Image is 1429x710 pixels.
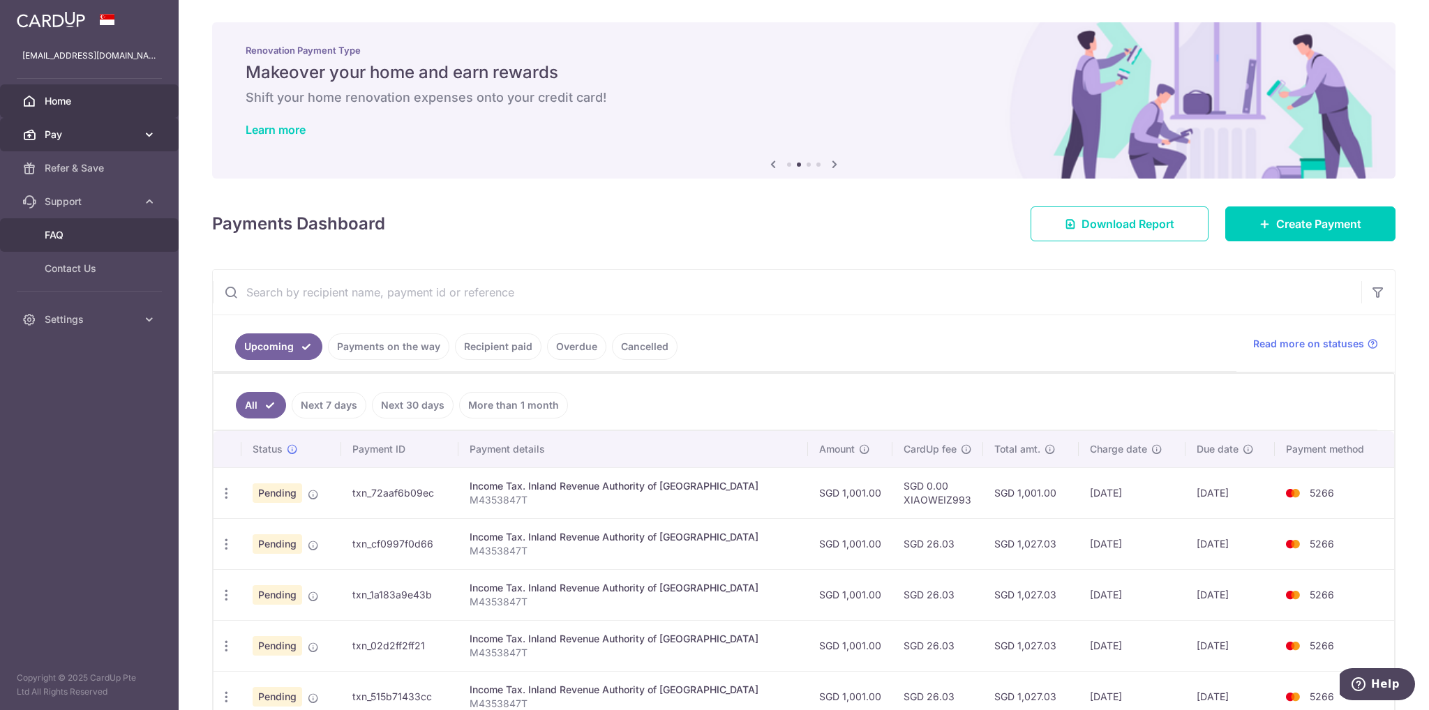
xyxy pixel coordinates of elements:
[983,569,1078,620] td: SGD 1,027.03
[341,518,458,569] td: txn_cf0997f0d66
[45,262,137,275] span: Contact Us
[612,333,678,360] a: Cancelled
[341,620,458,671] td: txn_02d2ff2ff21
[1079,518,1185,569] td: [DATE]
[236,392,286,418] a: All
[808,569,892,620] td: SGD 1,001.00
[213,270,1361,315] input: Search by recipient name, payment id or reference
[22,49,156,63] p: [EMAIL_ADDRESS][DOMAIN_NAME]
[470,646,798,660] p: M4353847T
[1279,485,1307,501] img: Bank Card
[1275,431,1394,467] th: Payment method
[1185,620,1275,671] td: [DATE]
[45,195,137,209] span: Support
[458,431,809,467] th: Payment details
[808,518,892,569] td: SGD 1,001.00
[246,61,1362,84] h5: Makeover your home and earn rewards
[17,11,85,28] img: CardUp
[45,312,137,326] span: Settings
[470,581,798,595] div: Income Tax. Inland Revenue Authority of [GEOGRAPHIC_DATA]
[983,620,1078,671] td: SGD 1,027.03
[892,620,983,671] td: SGD 26.03
[455,333,541,360] a: Recipient paid
[470,479,798,493] div: Income Tax. Inland Revenue Authority of [GEOGRAPHIC_DATA]
[1185,467,1275,518] td: [DATE]
[470,544,798,558] p: M4353847T
[341,431,458,467] th: Payment ID
[1340,668,1415,703] iframe: Opens a widget where you can find more information
[892,467,983,518] td: SGD 0.00 XIAOWEIZ993
[1079,569,1185,620] td: [DATE]
[1185,518,1275,569] td: [DATE]
[45,94,137,108] span: Home
[253,442,283,456] span: Status
[372,392,454,418] a: Next 30 days
[808,620,892,671] td: SGD 1,001.00
[292,392,366,418] a: Next 7 days
[1031,206,1209,241] a: Download Report
[253,636,302,656] span: Pending
[341,467,458,518] td: txn_72aaf6b09ec
[892,569,983,620] td: SGD 26.03
[1185,569,1275,620] td: [DATE]
[1079,467,1185,518] td: [DATE]
[1082,216,1174,232] span: Download Report
[253,534,302,554] span: Pending
[1197,442,1239,456] span: Due date
[983,467,1078,518] td: SGD 1,001.00
[1279,688,1307,705] img: Bank Card
[1079,620,1185,671] td: [DATE]
[1225,206,1396,241] a: Create Payment
[246,89,1362,106] h6: Shift your home renovation expenses onto your credit card!
[253,483,302,503] span: Pending
[1279,587,1307,603] img: Bank Card
[470,632,798,646] div: Income Tax. Inland Revenue Authority of [GEOGRAPHIC_DATA]
[547,333,606,360] a: Overdue
[235,333,322,360] a: Upcoming
[341,569,458,620] td: txn_1a183a9e43b
[1310,538,1334,550] span: 5266
[1279,536,1307,552] img: Bank Card
[459,392,568,418] a: More than 1 month
[983,518,1078,569] td: SGD 1,027.03
[1310,690,1334,702] span: 5266
[1310,487,1334,499] span: 5266
[45,161,137,175] span: Refer & Save
[212,22,1396,179] img: Renovation banner
[1090,442,1147,456] span: Charge date
[1310,640,1334,651] span: 5266
[470,595,798,609] p: M4353847T
[470,493,798,507] p: M4353847T
[1253,337,1364,351] span: Read more on statuses
[808,467,892,518] td: SGD 1,001.00
[253,687,302,707] span: Pending
[253,585,302,605] span: Pending
[892,518,983,569] td: SGD 26.03
[470,530,798,544] div: Income Tax. Inland Revenue Authority of [GEOGRAPHIC_DATA]
[212,211,385,236] h4: Payments Dashboard
[246,45,1362,56] p: Renovation Payment Type
[470,683,798,697] div: Income Tax. Inland Revenue Authority of [GEOGRAPHIC_DATA]
[1310,589,1334,601] span: 5266
[904,442,957,456] span: CardUp fee
[246,123,306,137] a: Learn more
[1279,637,1307,654] img: Bank Card
[994,442,1040,456] span: Total amt.
[1276,216,1361,232] span: Create Payment
[1253,337,1378,351] a: Read more on statuses
[819,442,855,456] span: Amount
[45,228,137,242] span: FAQ
[328,333,449,360] a: Payments on the way
[45,128,137,142] span: Pay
